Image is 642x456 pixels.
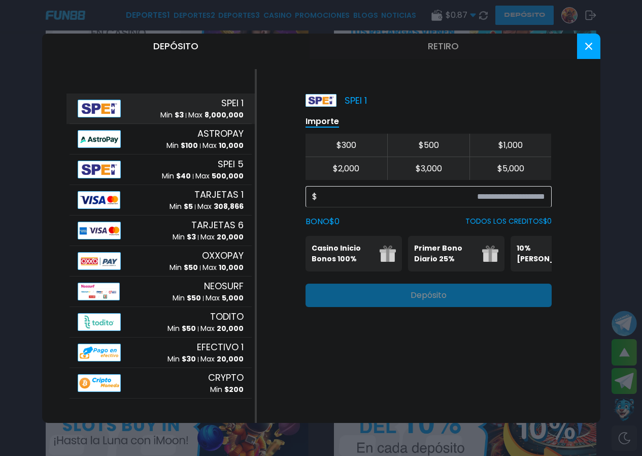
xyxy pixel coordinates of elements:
[78,283,120,300] img: Alipay
[306,94,367,107] p: SPEI 1
[184,262,198,272] span: $ 50
[66,124,255,155] button: AlipayASTROPAYMin $100Max 10,000
[465,216,552,227] p: TODOS LOS CREDITOS $ 0
[78,130,121,148] img: Alipay
[208,371,244,384] span: CRYPTO
[173,293,201,303] p: Min
[176,171,191,181] span: $ 40
[310,34,577,59] button: Retiro
[219,262,244,272] span: 10,000
[306,116,339,128] p: Importe
[78,374,121,392] img: Alipay
[184,201,193,211] span: $ 5
[306,157,388,180] button: $2,000
[66,368,255,399] button: AlipayCRYPTOMin $200
[78,313,121,331] img: Alipay
[217,323,244,333] span: 20,000
[66,307,255,338] button: AlipayTODITOMin $50Max 20,000
[306,236,402,271] button: Casino Inicio Bonos 100%
[78,100,121,117] img: Alipay
[469,134,552,157] button: $1,000
[187,293,201,303] span: $ 50
[78,191,120,209] img: Alipay
[66,155,255,185] button: AlipaySPEI 5Min $40Max 500,000
[182,323,196,333] span: $ 50
[66,94,255,124] button: AlipaySPEI 1Min $3Max 8,000,000
[66,277,255,307] button: AlipayNEOSURFMin $50Max 5,000
[214,201,244,211] span: 308,866
[511,236,607,271] button: 10% [PERSON_NAME]
[218,157,244,171] span: SPEI 5
[380,246,396,262] img: gift
[306,94,336,107] img: Platform Logo
[66,216,255,246] button: AlipayTARJETAS 6Min $3Max 20,000
[200,323,244,334] p: Max
[188,110,244,120] p: Max
[197,201,244,212] p: Max
[197,340,244,354] span: EFECTIVO 1
[222,293,244,303] span: 5,000
[217,232,244,242] span: 20,000
[173,232,196,242] p: Min
[312,243,374,264] p: Casino Inicio Bonos 100%
[221,96,244,110] span: SPEI 1
[182,354,196,364] span: $ 30
[202,249,244,262] span: OXXOPAY
[387,157,469,180] button: $3,000
[306,216,340,228] label: BONO $ 0
[202,262,244,273] p: Max
[78,222,121,239] img: Alipay
[66,185,255,216] button: AlipayTARJETAS 1Min $5Max 308,866
[306,284,552,307] button: Depósito
[197,127,244,140] span: ASTROPAY
[210,384,244,395] p: Min
[469,157,552,180] button: $5,000
[160,110,184,120] p: Min
[312,191,317,203] span: $
[200,354,244,364] p: Max
[167,354,196,364] p: Min
[181,140,198,150] span: $ 100
[206,293,244,303] p: Max
[162,171,191,181] p: Min
[204,279,244,293] span: NEOSURF
[191,218,244,232] span: TARJETAS 6
[66,246,255,277] button: AlipayOXXOPAYMin $50Max 10,000
[78,161,121,178] img: Alipay
[202,140,244,151] p: Max
[78,252,121,270] img: Alipay
[482,246,498,262] img: gift
[219,140,244,150] span: 10,000
[217,354,244,364] span: 20,000
[517,243,579,264] p: 10% [PERSON_NAME]
[187,232,196,242] span: $ 3
[224,384,244,394] span: $ 200
[170,262,198,273] p: Min
[387,134,469,157] button: $500
[66,338,255,368] button: AlipayEFECTIVO 1Min $30Max 20,000
[212,171,244,181] span: 500,000
[306,134,388,157] button: $300
[167,323,196,334] p: Min
[210,310,244,323] span: TODITO
[42,34,310,59] button: Depósito
[194,188,244,201] span: TARJETAS 1
[408,236,504,271] button: Primer Bono Diario 25%
[166,140,198,151] p: Min
[175,110,184,120] span: $ 3
[200,232,244,242] p: Max
[414,243,476,264] p: Primer Bono Diario 25%
[205,110,244,120] span: 8,000,000
[195,171,244,181] p: Max
[78,344,121,361] img: Alipay
[170,201,193,212] p: Min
